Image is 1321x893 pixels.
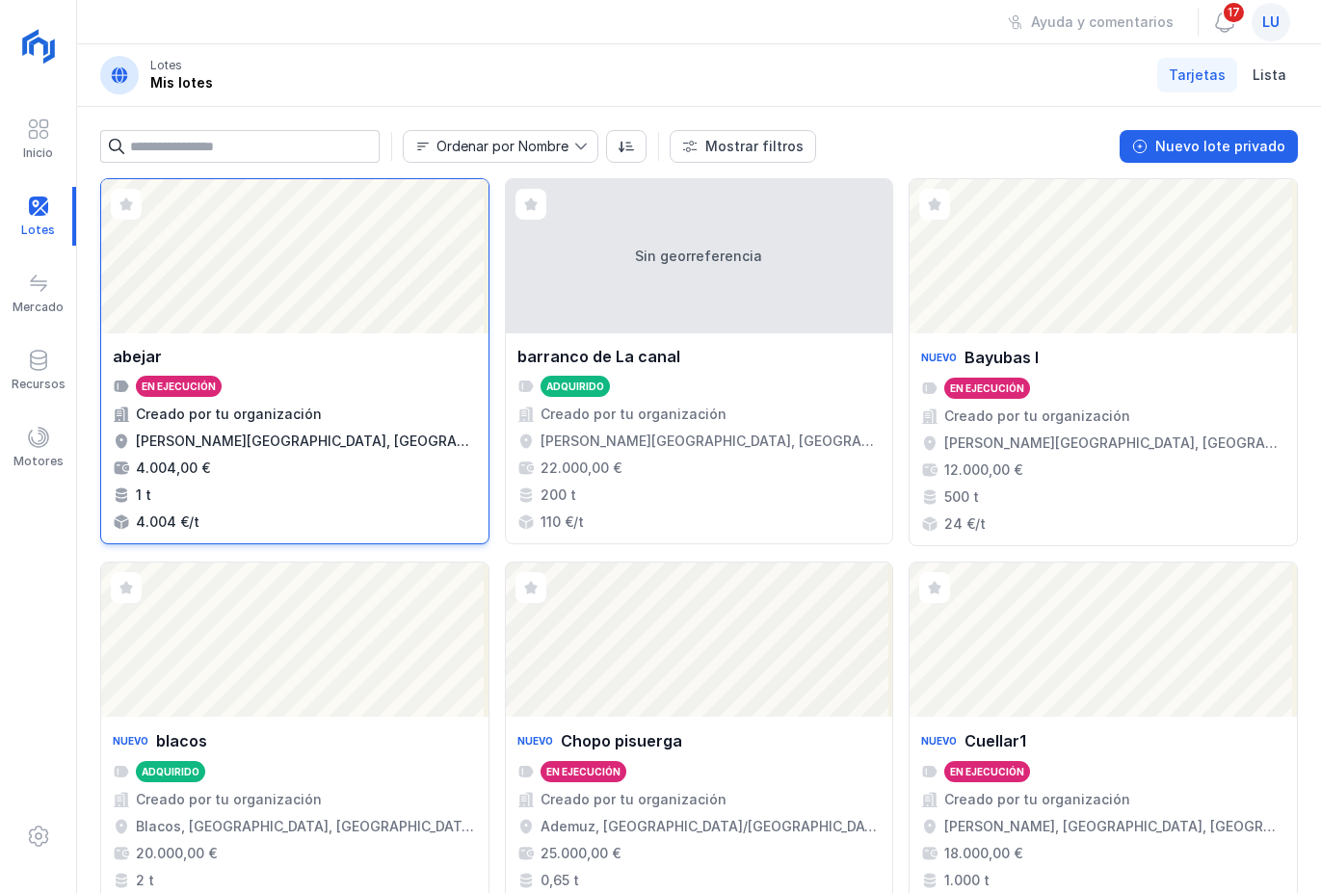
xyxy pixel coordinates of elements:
span: Tarjetas [1169,66,1226,85]
img: logoRight.svg [14,22,63,70]
div: Adquirido [142,765,199,778]
div: Creado por tu organización [944,407,1130,426]
div: 200 t [541,486,576,505]
button: Ayuda y comentarios [995,6,1186,39]
div: Blacos, [GEOGRAPHIC_DATA], [GEOGRAPHIC_DATA], [GEOGRAPHIC_DATA] [136,817,477,836]
div: 1.000 t [944,871,990,890]
div: En ejecución [142,380,216,393]
div: 12.000,00 € [944,460,1022,480]
div: 24 €/t [944,514,986,534]
div: 110 €/t [541,512,584,532]
button: Mostrar filtros [670,130,816,163]
button: Nuevo lote privado [1120,130,1298,163]
div: Recursos [12,377,66,392]
div: Creado por tu organización [136,405,322,424]
div: Motores [13,454,64,469]
a: NuevoBayubas IEn ejecuciónCreado por tu organización[PERSON_NAME][GEOGRAPHIC_DATA], [GEOGRAPHIC_D... [909,178,1298,546]
div: 0,65 t [541,871,579,890]
div: Bayubas I [964,346,1039,369]
div: Ademuz, [GEOGRAPHIC_DATA]/[GEOGRAPHIC_DATA], [GEOGRAPHIC_DATA], [GEOGRAPHIC_DATA] [541,817,882,836]
div: 4.004,00 € [136,459,210,478]
span: lu [1262,13,1280,32]
div: En ejecución [546,765,621,778]
a: Sin georreferenciabarranco de La canalAdquiridoCreado por tu organización[PERSON_NAME][GEOGRAPHIC... [505,178,894,546]
span: Nombre [404,131,574,162]
div: barranco de La canal [517,345,680,368]
div: Lotes [150,58,182,73]
div: Nuevo lote privado [1155,137,1285,156]
div: Cuellar1 [964,729,1026,752]
div: 18.000,00 € [944,844,1022,863]
div: Adquirido [546,380,604,393]
div: 22.000,00 € [541,459,621,478]
div: Creado por tu organización [136,790,322,809]
div: [PERSON_NAME][GEOGRAPHIC_DATA], [GEOGRAPHIC_DATA], [GEOGRAPHIC_DATA], [GEOGRAPHIC_DATA], [GEOGRAP... [541,432,882,451]
div: Creado por tu organización [944,790,1130,809]
div: 500 t [944,487,979,507]
div: Creado por tu organización [541,790,727,809]
span: Lista [1253,66,1286,85]
div: Creado por tu organización [541,405,727,424]
a: Lista [1241,58,1298,92]
div: 4.004 €/t [136,512,199,532]
div: [PERSON_NAME][GEOGRAPHIC_DATA], [GEOGRAPHIC_DATA], [GEOGRAPHIC_DATA] [136,432,477,451]
div: Sin georreferencia [506,179,893,333]
div: En ejecución [950,765,1024,778]
div: 2 t [136,871,154,890]
div: blacos [156,729,207,752]
div: Nuevo [921,345,957,370]
div: En ejecución [950,381,1024,395]
div: 1 t [136,486,151,505]
div: Mercado [13,300,64,315]
div: Inicio [23,145,53,161]
div: [PERSON_NAME], [GEOGRAPHIC_DATA], [GEOGRAPHIC_DATA], [GEOGRAPHIC_DATA] [944,817,1285,836]
a: Tarjetas [1157,58,1237,92]
div: Mis lotes [150,73,213,92]
a: abejarEn ejecuciónCreado por tu organización[PERSON_NAME][GEOGRAPHIC_DATA], [GEOGRAPHIC_DATA], [G... [100,178,489,546]
div: [PERSON_NAME][GEOGRAPHIC_DATA], [GEOGRAPHIC_DATA], [GEOGRAPHIC_DATA] [944,433,1285,453]
div: 25.000,00 € [541,844,621,863]
div: Ayuda y comentarios [1031,13,1174,32]
div: Nuevo [517,728,553,753]
span: 17 [1222,1,1246,24]
div: abejar [113,345,162,368]
div: Mostrar filtros [705,137,804,156]
div: Nuevo [921,728,957,753]
div: 20.000,00 € [136,844,217,863]
div: Ordenar por Nombre [436,140,568,153]
div: Chopo pisuerga [561,729,682,752]
div: Nuevo [113,728,148,753]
